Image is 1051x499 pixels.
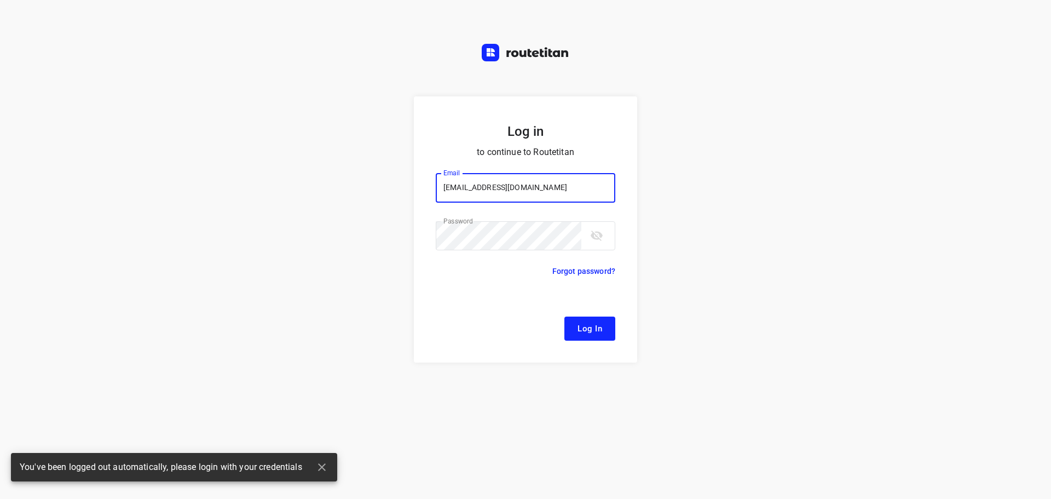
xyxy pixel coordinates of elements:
[482,44,569,61] img: Routetitan
[436,123,615,140] h5: Log in
[564,317,615,341] button: Log In
[436,145,615,160] p: to continue to Routetitan
[20,461,302,474] span: You've been logged out automatically, please login with your credentials
[552,265,615,278] p: Forgot password?
[578,322,602,336] span: Log In
[586,225,608,246] button: toggle password visibility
